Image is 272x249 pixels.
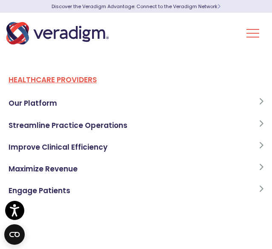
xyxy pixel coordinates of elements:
a: Our Platform [7,93,265,114]
a: Streamline Practice Operations [7,115,265,136]
a: Discover the Veradigm Advantage: Connect to the Veradigm NetworkLearn More [52,3,220,10]
img: Veradigm logo [6,19,109,47]
iframe: Drift Chat Widget [108,188,262,239]
span: Learn More [217,3,220,10]
a: Maximize Revenue [7,158,265,180]
a: Improve Clinical Efficiency [7,136,265,158]
button: Toggle Navigation Menu [246,22,259,44]
a: Engage Patients [7,180,265,202]
a: Healthcare Providers [7,72,265,93]
button: Open CMP widget [4,224,25,245]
